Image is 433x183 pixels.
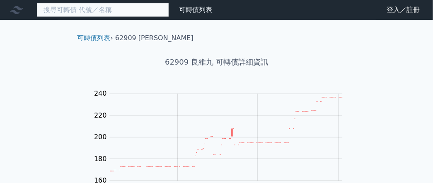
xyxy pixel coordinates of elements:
[94,155,107,163] tspan: 180
[110,97,343,171] g: Series
[94,111,107,119] tspan: 220
[392,143,433,183] iframe: Chat Widget
[115,33,194,43] li: 62909 [PERSON_NAME]
[94,133,107,141] tspan: 200
[36,3,169,17] input: 搜尋可轉債 代號／名稱
[71,56,363,68] h1: 62909 良維九 可轉債詳細資訊
[77,34,111,42] a: 可轉債列表
[94,89,107,97] tspan: 240
[77,33,113,43] li: ›
[380,3,426,17] a: 登入／註冊
[179,6,212,14] a: 可轉債列表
